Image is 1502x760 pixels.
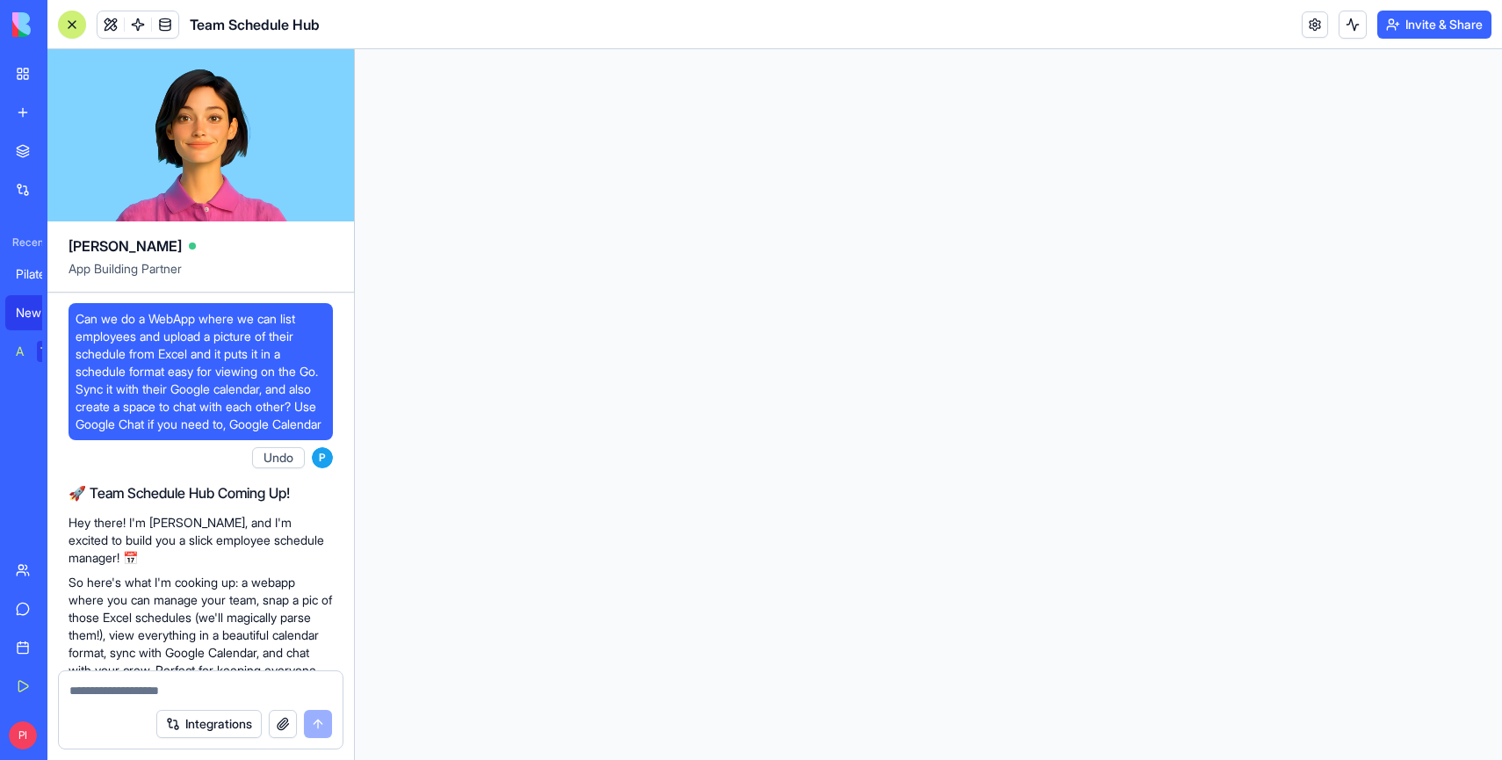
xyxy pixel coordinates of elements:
button: Integrations [156,710,262,738]
span: Team Schedule Hub [190,14,320,35]
span: [PERSON_NAME] [69,235,182,257]
p: Hey there! I'm [PERSON_NAME], and I'm excited to build you a slick employee schedule manager! 📅 [69,514,333,567]
button: Invite & Share [1377,11,1491,39]
p: So here's what I'm cooking up: a webapp where you can manage your team, snap a pic of those Excel... [69,574,333,714]
a: AI Logo GeneratorTRY [5,334,76,369]
span: Can we do a WebApp where we can list employees and upload a picture of their schedule from Excel ... [76,310,326,433]
a: Pilates in Pink Studio Events [5,257,76,292]
a: New App [5,295,76,330]
div: New App [16,304,65,322]
button: Undo [252,447,305,468]
span: Recent [5,235,42,250]
img: logo [12,12,121,37]
span: P [312,447,333,468]
h2: 🚀 Team Schedule Hub Coming Up! [69,482,333,503]
span: PI [9,721,37,749]
div: Pilates in Pink Studio Events [16,265,65,283]
div: AI Logo Generator [16,343,25,360]
div: TRY [37,341,65,362]
span: App Building Partner [69,260,333,292]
